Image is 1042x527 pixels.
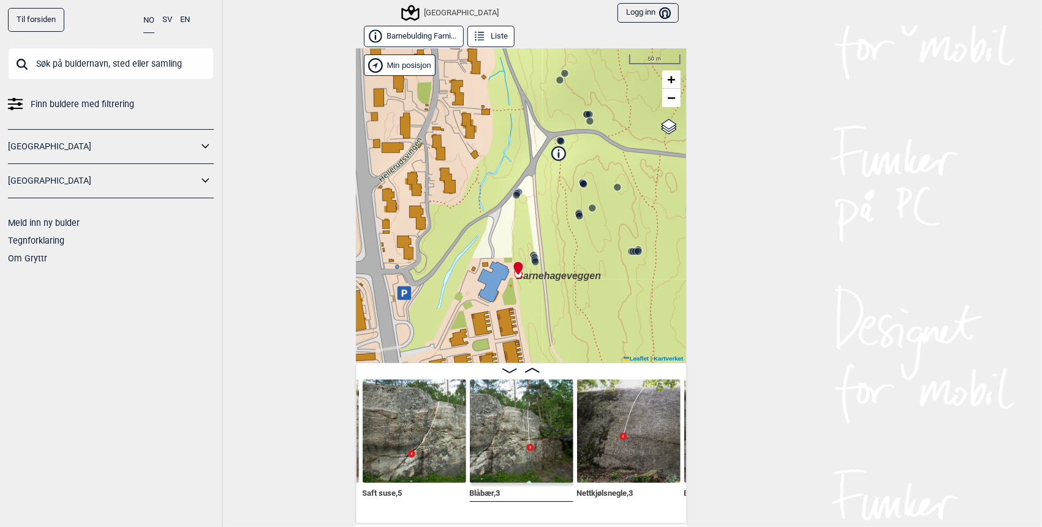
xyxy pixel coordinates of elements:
button: NO [143,8,154,33]
a: Om Gryttr [8,253,47,263]
a: Layers [657,113,681,140]
button: SV [162,8,172,32]
a: Kartverket [654,355,683,362]
img: Saft suse 200830 [363,379,466,483]
span: + [667,72,675,87]
a: [GEOGRAPHIC_DATA] [8,172,198,190]
span: Nettkjølsnegle , 3 [577,486,633,498]
button: Liste [467,26,515,47]
input: Søk på buldernavn, sted eller samling [8,48,214,80]
a: Zoom out [662,89,681,107]
a: Til forsiden [8,8,64,32]
div: 50 m [629,54,681,64]
a: Tegnforklaring [8,236,64,245]
button: EN [180,8,190,32]
button: Barnebulding Fami... [364,26,464,47]
img: Blabaer 200312 [470,379,573,483]
span: − [667,90,675,105]
span: | [651,355,652,362]
a: Zoom in [662,70,681,89]
button: Logg inn [617,3,678,23]
a: Finn buldere med filtrering [8,95,214,113]
a: Meld inn ny bulder [8,218,80,228]
img: Brunsnegle 200402 [684,379,788,483]
div: Vis min posisjon [364,54,436,76]
div: [GEOGRAPHIC_DATA] [403,6,499,20]
a: Leaflet [624,355,649,362]
a: [GEOGRAPHIC_DATA] [8,138,198,155]
span: Saft suse , 5 [363,486,402,498]
span: Finn buldere med filtrering [31,95,134,113]
div: Barnehageveggen [516,269,524,276]
span: Blåbær , 3 [470,486,500,498]
span: Barnehageveggen [516,271,602,281]
img: Nettkjolsnegle 200402 [577,379,681,483]
span: Brunsnegle , 3 [684,486,730,498]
